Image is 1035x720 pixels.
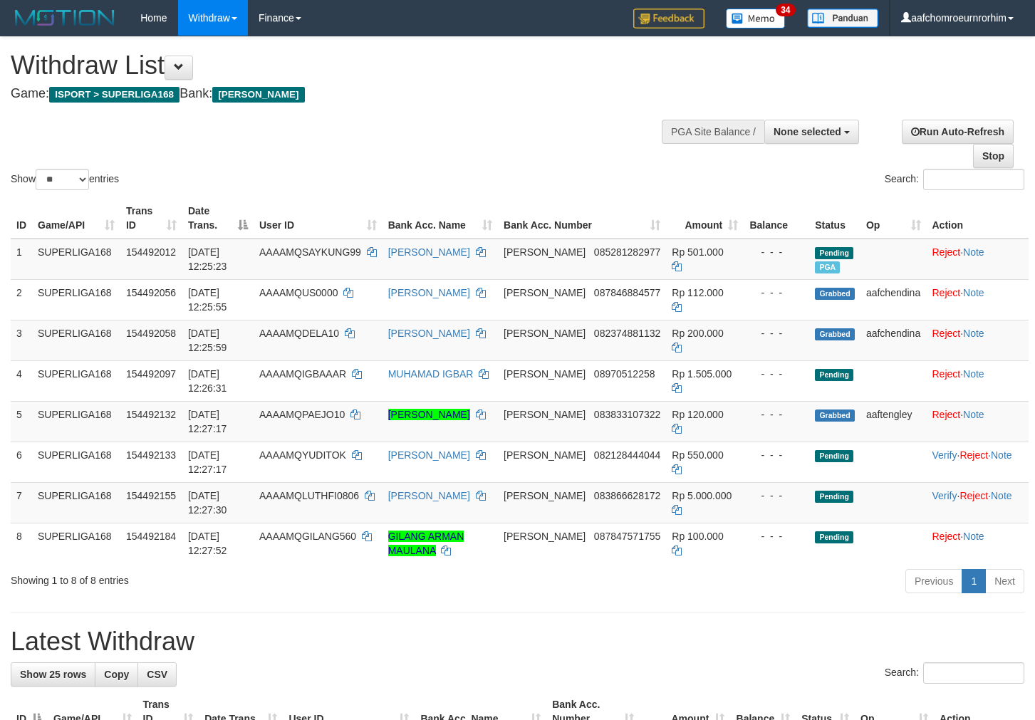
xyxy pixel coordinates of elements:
[959,490,988,501] a: Reject
[749,286,803,300] div: - - -
[927,360,1029,401] td: ·
[885,169,1024,190] label: Search:
[749,367,803,381] div: - - -
[932,328,961,339] a: Reject
[927,442,1029,482] td: · ·
[923,662,1024,684] input: Search:
[672,246,723,258] span: Rp 501.000
[126,328,176,339] span: 154492058
[188,246,227,272] span: [DATE] 12:25:23
[927,401,1029,442] td: ·
[388,449,470,461] a: [PERSON_NAME]
[885,662,1024,684] label: Search:
[672,449,723,461] span: Rp 550.000
[188,368,227,394] span: [DATE] 12:26:31
[126,531,176,542] span: 154492184
[36,169,89,190] select: Showentries
[32,360,120,401] td: SUPERLIGA168
[927,523,1029,563] td: ·
[662,120,764,144] div: PGA Site Balance /
[11,523,32,563] td: 8
[388,409,470,420] a: [PERSON_NAME]
[11,87,676,101] h4: Game: Bank:
[32,442,120,482] td: SUPERLIGA168
[188,490,227,516] span: [DATE] 12:27:30
[188,287,227,313] span: [DATE] 12:25:55
[672,328,723,339] span: Rp 200.000
[672,490,732,501] span: Rp 5.000.000
[504,246,586,258] span: [PERSON_NAME]
[594,409,660,420] span: Copy 083833107322 to clipboard
[809,198,860,239] th: Status
[807,9,878,28] img: panduan.png
[749,448,803,462] div: - - -
[388,490,470,501] a: [PERSON_NAME]
[504,531,586,542] span: [PERSON_NAME]
[672,287,723,298] span: Rp 112.000
[504,490,586,501] span: [PERSON_NAME]
[991,490,1012,501] a: Note
[932,449,957,461] a: Verify
[927,198,1029,239] th: Action
[985,569,1024,593] a: Next
[126,490,176,501] span: 154492155
[11,7,119,28] img: MOTION_logo.png
[962,569,986,593] a: 1
[774,126,841,137] span: None selected
[973,144,1014,168] a: Stop
[594,287,660,298] span: Copy 087846884577 to clipboard
[104,669,129,680] span: Copy
[504,449,586,461] span: [PERSON_NAME]
[188,409,227,434] span: [DATE] 12:27:17
[147,669,167,680] span: CSV
[991,449,1012,461] a: Note
[815,531,853,543] span: Pending
[188,449,227,475] span: [DATE] 12:27:17
[11,320,32,360] td: 3
[32,320,120,360] td: SUPERLIGA168
[32,279,120,320] td: SUPERLIGA168
[932,531,961,542] a: Reject
[126,409,176,420] span: 154492132
[594,328,660,339] span: Copy 082374881132 to clipboard
[749,407,803,422] div: - - -
[388,368,474,380] a: MUHAMAD IGBAR
[932,490,957,501] a: Verify
[11,360,32,401] td: 4
[815,328,855,340] span: Grabbed
[594,449,660,461] span: Copy 082128444044 to clipboard
[188,328,227,353] span: [DATE] 12:25:59
[504,409,586,420] span: [PERSON_NAME]
[32,198,120,239] th: Game/API: activate to sort column ascending
[963,531,984,542] a: Note
[963,246,984,258] a: Note
[726,9,786,28] img: Button%20Memo.svg
[32,401,120,442] td: SUPERLIGA168
[137,662,177,687] a: CSV
[815,369,853,381] span: Pending
[860,279,927,320] td: aafchendina
[594,490,660,501] span: Copy 083866628172 to clipboard
[594,246,660,258] span: Copy 085281282977 to clipboard
[383,198,498,239] th: Bank Acc. Name: activate to sort column ascending
[815,261,840,273] span: Marked by aafounsreynich
[126,287,176,298] span: 154492056
[254,198,383,239] th: User ID: activate to sort column ascending
[932,246,961,258] a: Reject
[860,320,927,360] td: aafchendina
[11,169,119,190] label: Show entries
[633,9,704,28] img: Feedback.jpg
[259,409,345,420] span: AAAAMQPAEJO10
[11,627,1024,656] h1: Latest Withdraw
[259,368,346,380] span: AAAAMQIGBAAAR
[388,531,464,556] a: GILANG ARMAN MAULANA
[764,120,859,144] button: None selected
[749,489,803,503] div: - - -
[932,409,961,420] a: Reject
[860,198,927,239] th: Op: activate to sort column ascending
[815,491,853,503] span: Pending
[963,328,984,339] a: Note
[11,279,32,320] td: 2
[749,326,803,340] div: - - -
[932,287,961,298] a: Reject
